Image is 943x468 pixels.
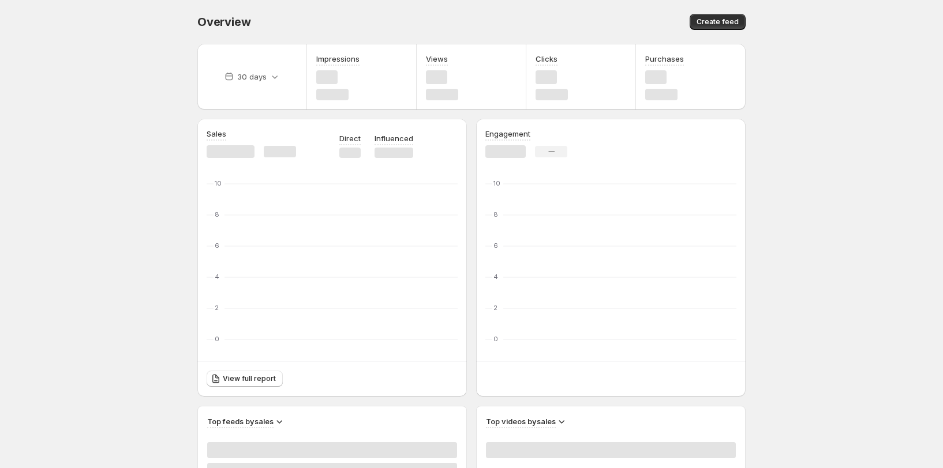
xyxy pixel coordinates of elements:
[493,335,498,343] text: 0
[690,14,746,30] button: Create feed
[375,133,413,144] p: Influenced
[215,210,219,218] text: 8
[493,273,498,281] text: 4
[207,128,226,139] h3: Sales
[536,53,557,65] h3: Clicks
[485,128,530,139] h3: Engagement
[339,133,361,144] p: Direct
[493,179,500,187] text: 10
[223,374,276,383] span: View full report
[207,416,274,427] h3: Top feeds by sales
[493,210,498,218] text: 8
[215,241,219,250] text: 6
[237,71,267,82] p: 30 days
[486,416,556,427] h3: Top videos by sales
[215,179,222,187] text: 10
[215,273,219,281] text: 4
[316,53,360,65] h3: Impressions
[493,241,498,250] text: 6
[207,371,283,387] a: View full report
[215,335,219,343] text: 0
[493,304,497,312] text: 2
[197,15,250,29] span: Overview
[426,53,448,65] h3: Views
[215,304,219,312] text: 2
[645,53,684,65] h3: Purchases
[697,17,739,27] span: Create feed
